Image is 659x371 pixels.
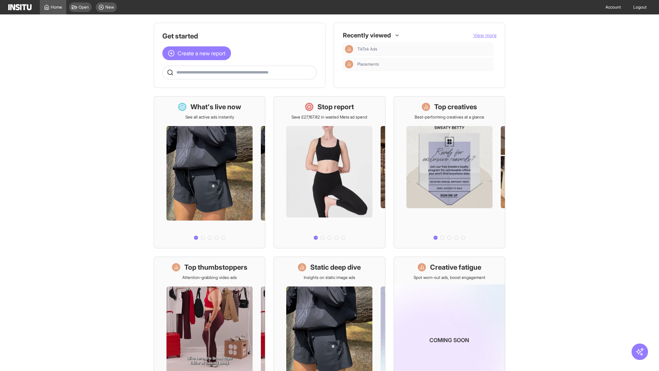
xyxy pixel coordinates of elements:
h1: Top creatives [434,102,477,112]
span: Placements [357,61,491,67]
button: View more [473,32,497,39]
span: New [105,4,114,10]
img: Logo [8,4,32,10]
span: View more [473,32,497,38]
p: Best-performing creatives at a glance [415,114,484,120]
h1: Static deep dive [310,262,361,272]
a: Top creativesBest-performing creatives at a glance [394,96,505,248]
h1: Stop report [317,102,354,112]
span: Home [51,4,62,10]
span: Placements [357,61,379,67]
span: Create a new report [177,49,226,57]
p: Insights on static image ads [304,275,355,280]
p: Attention-grabbing video ads [182,275,237,280]
span: TikTok Ads [357,46,377,52]
h1: Get started [162,31,317,41]
h1: What's live now [190,102,241,112]
p: Save £27,167.82 in wasted Meta ad spend [291,114,367,120]
span: Open [79,4,89,10]
h1: Top thumbstoppers [184,262,247,272]
button: Create a new report [162,46,231,60]
div: Insights [345,45,353,53]
div: Insights [345,60,353,68]
span: TikTok Ads [357,46,491,52]
a: Stop reportSave £27,167.82 in wasted Meta ad spend [274,96,385,248]
p: See all active ads instantly [185,114,234,120]
a: What's live nowSee all active ads instantly [154,96,265,248]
